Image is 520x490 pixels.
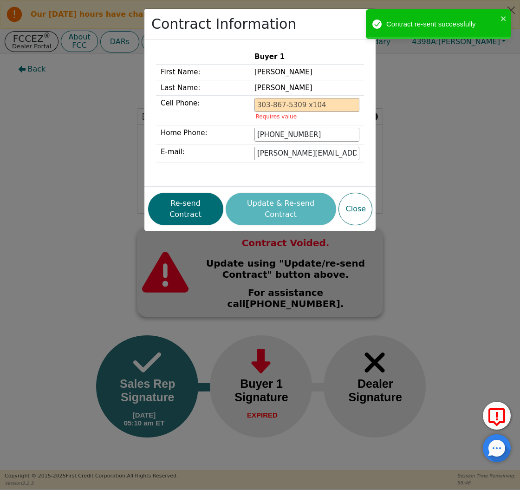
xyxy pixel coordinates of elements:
div: Contract re-sent successfully [386,19,498,30]
button: Re-send Contract [148,193,223,225]
td: [PERSON_NAME] [250,80,364,96]
td: [PERSON_NAME] [250,65,364,80]
button: Close [338,193,372,225]
td: Home Phone: [156,125,250,144]
input: 303-867-5309 x104 [254,98,359,112]
input: 303-867-5309 x104 [254,128,359,142]
td: First Name: [156,65,250,80]
button: close [500,13,507,24]
button: Report Error to FCC [483,402,511,430]
td: E-mail: [156,144,250,163]
td: Cell Phone: [156,96,250,125]
td: Last Name: [156,80,250,96]
p: Requires value [255,114,358,119]
h2: Contract Information [151,16,296,33]
th: Buyer 1 [250,49,364,65]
